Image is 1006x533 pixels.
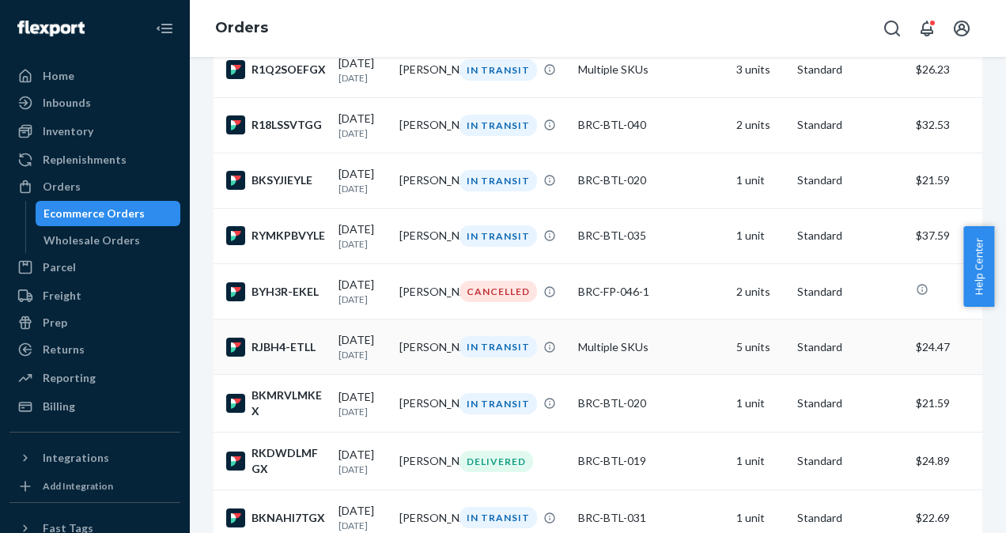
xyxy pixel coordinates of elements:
[9,445,180,471] button: Integrations
[9,394,180,419] a: Billing
[9,255,180,280] a: Parcel
[338,332,387,361] div: [DATE]
[730,319,791,375] td: 5 units
[460,59,537,81] div: IN TRANSIT
[460,451,533,472] div: DELIVERED
[43,179,81,195] div: Orders
[9,119,180,144] a: Inventory
[910,319,1004,375] td: $24.47
[797,228,903,244] p: Standard
[460,225,537,247] div: IN TRANSIT
[338,389,387,418] div: [DATE]
[460,393,537,414] div: IN TRANSIT
[43,152,127,168] div: Replenishments
[43,479,113,493] div: Add Integration
[460,336,537,357] div: IN TRANSIT
[910,375,1004,433] td: $21.59
[338,405,387,418] p: [DATE]
[338,166,387,195] div: [DATE]
[393,42,454,97] td: [PERSON_NAME]
[797,62,903,77] p: Standard
[393,319,454,375] td: [PERSON_NAME]
[730,433,791,490] td: 1 unit
[910,433,1004,490] td: $24.89
[910,97,1004,153] td: $32.53
[215,19,268,36] a: Orders
[578,284,724,300] div: BRC-FP-046-1
[460,115,537,136] div: IN TRANSIT
[730,208,791,263] td: 1 unit
[43,288,81,304] div: Freight
[43,342,85,357] div: Returns
[338,127,387,140] p: [DATE]
[797,117,903,133] p: Standard
[730,42,791,97] td: 3 units
[876,13,908,44] button: Open Search Box
[226,387,326,419] div: BKMRVLMKEX
[730,97,791,153] td: 2 units
[578,172,724,188] div: BRC-BTL-020
[43,315,67,331] div: Prep
[9,147,180,172] a: Replenishments
[226,508,326,527] div: BKNAHI7TGX
[338,277,387,306] div: [DATE]
[730,264,791,319] td: 2 units
[17,21,85,36] img: Flexport logo
[797,284,903,300] p: Standard
[393,97,454,153] td: [PERSON_NAME]
[9,310,180,335] a: Prep
[946,13,978,44] button: Open account menu
[393,375,454,433] td: [PERSON_NAME]
[338,71,387,85] p: [DATE]
[797,395,903,411] p: Standard
[910,42,1004,97] td: $26.23
[797,510,903,526] p: Standard
[797,172,903,188] p: Standard
[9,337,180,362] a: Returns
[338,221,387,251] div: [DATE]
[43,259,76,275] div: Parcel
[338,447,387,476] div: [DATE]
[578,510,724,526] div: BRC-BTL-031
[572,319,730,375] td: Multiple SKUs
[9,174,180,199] a: Orders
[578,117,724,133] div: BRC-BTL-040
[338,111,387,140] div: [DATE]
[910,153,1004,208] td: $21.59
[43,68,74,84] div: Home
[9,90,180,115] a: Inbounds
[226,226,326,245] div: RYMKPBVYLE
[797,453,903,469] p: Standard
[911,13,943,44] button: Open notifications
[9,63,180,89] a: Home
[338,348,387,361] p: [DATE]
[730,375,791,433] td: 1 unit
[43,232,140,248] div: Wholesale Orders
[578,228,724,244] div: BRC-BTL-035
[338,503,387,532] div: [DATE]
[43,95,91,111] div: Inbounds
[9,283,180,308] a: Freight
[226,282,326,301] div: BYH3R-EKEL
[338,237,387,251] p: [DATE]
[226,115,326,134] div: R18LSSVTGG
[202,6,281,51] ol: breadcrumbs
[460,281,537,302] div: CANCELLED
[36,201,181,226] a: Ecommerce Orders
[910,208,1004,263] td: $37.59
[963,226,994,307] button: Help Center
[9,365,180,391] a: Reporting
[9,477,180,496] a: Add Integration
[460,507,537,528] div: IN TRANSIT
[338,293,387,306] p: [DATE]
[36,228,181,253] a: Wholesale Orders
[578,395,724,411] div: BRC-BTL-020
[797,339,903,355] p: Standard
[572,42,730,97] td: Multiple SKUs
[43,399,75,414] div: Billing
[338,182,387,195] p: [DATE]
[338,519,387,532] p: [DATE]
[730,153,791,208] td: 1 unit
[43,123,93,139] div: Inventory
[43,370,96,386] div: Reporting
